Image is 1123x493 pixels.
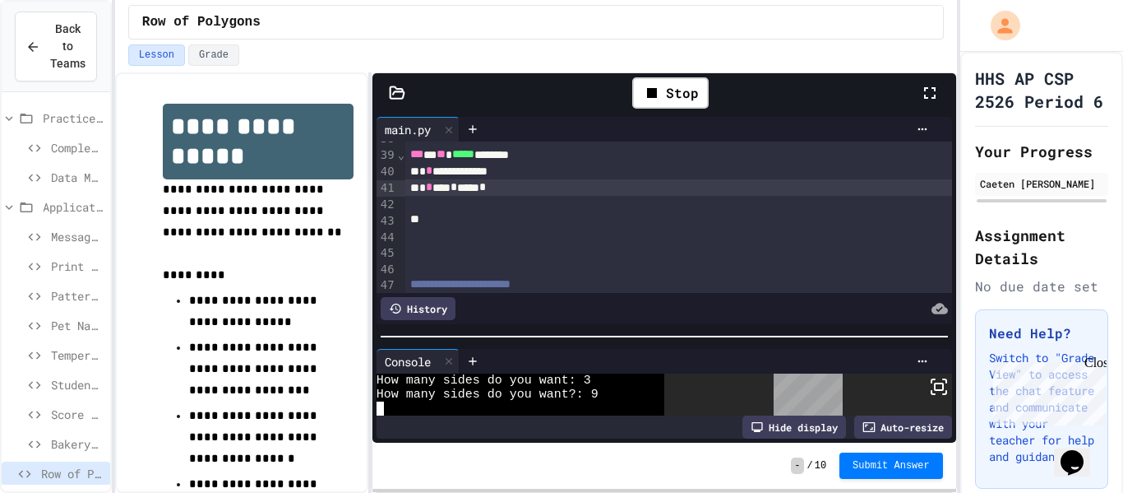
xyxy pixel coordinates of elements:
span: Row of Polygons [41,465,104,482]
span: Temperature Converter [51,346,104,364]
h2: Your Progress [975,140,1108,163]
button: Back to Teams [15,12,97,81]
span: 10 [815,459,826,472]
iframe: chat widget [1054,427,1107,477]
span: Print Statement Repair [51,258,104,275]
span: Student ID Scanner [51,376,104,393]
span: Pet Name Keeper [51,317,104,334]
span: Complete the Greeting [51,139,104,156]
div: Stop [632,77,709,109]
span: Data Mix-Up Fix [51,169,104,186]
iframe: chat widget [987,356,1107,426]
div: No due date set [975,277,1108,296]
button: Grade [188,44,239,66]
h2: Assignment Details [975,224,1108,270]
span: Submit Answer [853,459,930,472]
span: Row of Polygons [142,12,261,32]
span: Bakery Price Calculator [51,435,104,453]
button: Submit Answer [839,453,943,479]
div: Chat with us now!Close [7,7,113,105]
span: Score Calculator [51,406,104,423]
span: Practice: Variables/Print [43,109,104,127]
h3: Need Help? [989,323,1094,343]
button: Lesson [128,44,185,66]
div: Caeten [PERSON_NAME] [980,176,1103,191]
span: Back to Teams [50,21,85,72]
div: My Account [973,7,1024,44]
h1: HHS AP CSP 2526 Period 6 [975,67,1108,113]
span: Pattern Display Challenge [51,287,104,305]
span: Message Fix [51,228,104,245]
span: Application: Variables/Print [43,198,104,216]
span: - [791,458,803,474]
p: Switch to "Grade View" to access the chat feature and communicate with your teacher for help and ... [989,350,1094,465]
span: / [807,459,813,472]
